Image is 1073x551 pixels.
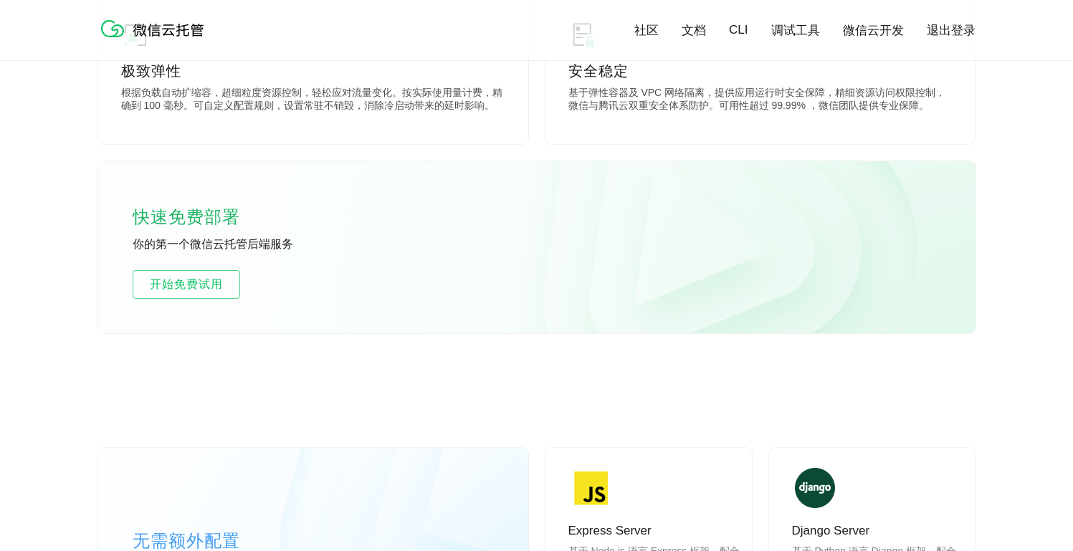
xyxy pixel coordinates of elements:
p: 极致弹性 [121,61,505,81]
p: Express Server [568,522,740,540]
p: 快速免费部署 [133,203,276,231]
a: 退出登录 [927,22,976,39]
a: 微信云托管 [98,33,213,45]
p: 你的第一个微信云托管后端服务 [133,237,348,253]
a: CLI [729,23,748,37]
p: Django Server [792,522,964,540]
a: 文档 [682,22,706,39]
p: 基于弹性容器及 VPC 网络隔离，提供应用运行时安全保障，精细资源访问权限控制，微信与腾讯云双重安全体系防护。可用性超过 99.99% ，微信团队提供专业保障。 [568,87,953,115]
img: 微信云托管 [98,14,213,43]
a: 调试工具 [771,22,820,39]
p: 根据负载自动扩缩容，超细粒度资源控制，轻松应对流量变化。按实际使用量计费，精确到 100 毫秒。可自定义配置规则，设置常驻不销毁，消除冷启动带来的延时影响。 [121,87,505,115]
span: 开始免费试用 [133,276,239,293]
p: 安全稳定 [568,61,953,81]
a: 微信云开发 [843,22,904,39]
a: 社区 [634,22,659,39]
